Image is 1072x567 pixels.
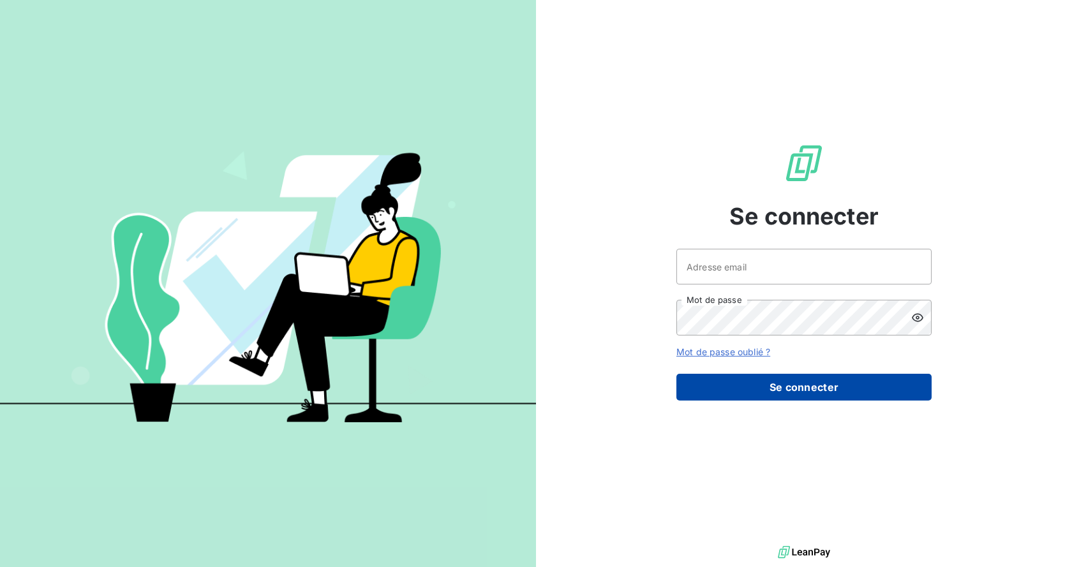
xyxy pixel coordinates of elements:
[676,346,770,357] a: Mot de passe oublié ?
[676,374,932,401] button: Se connecter
[784,143,824,184] img: Logo LeanPay
[729,199,879,233] span: Se connecter
[778,543,830,562] img: logo
[676,249,932,284] input: placeholder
